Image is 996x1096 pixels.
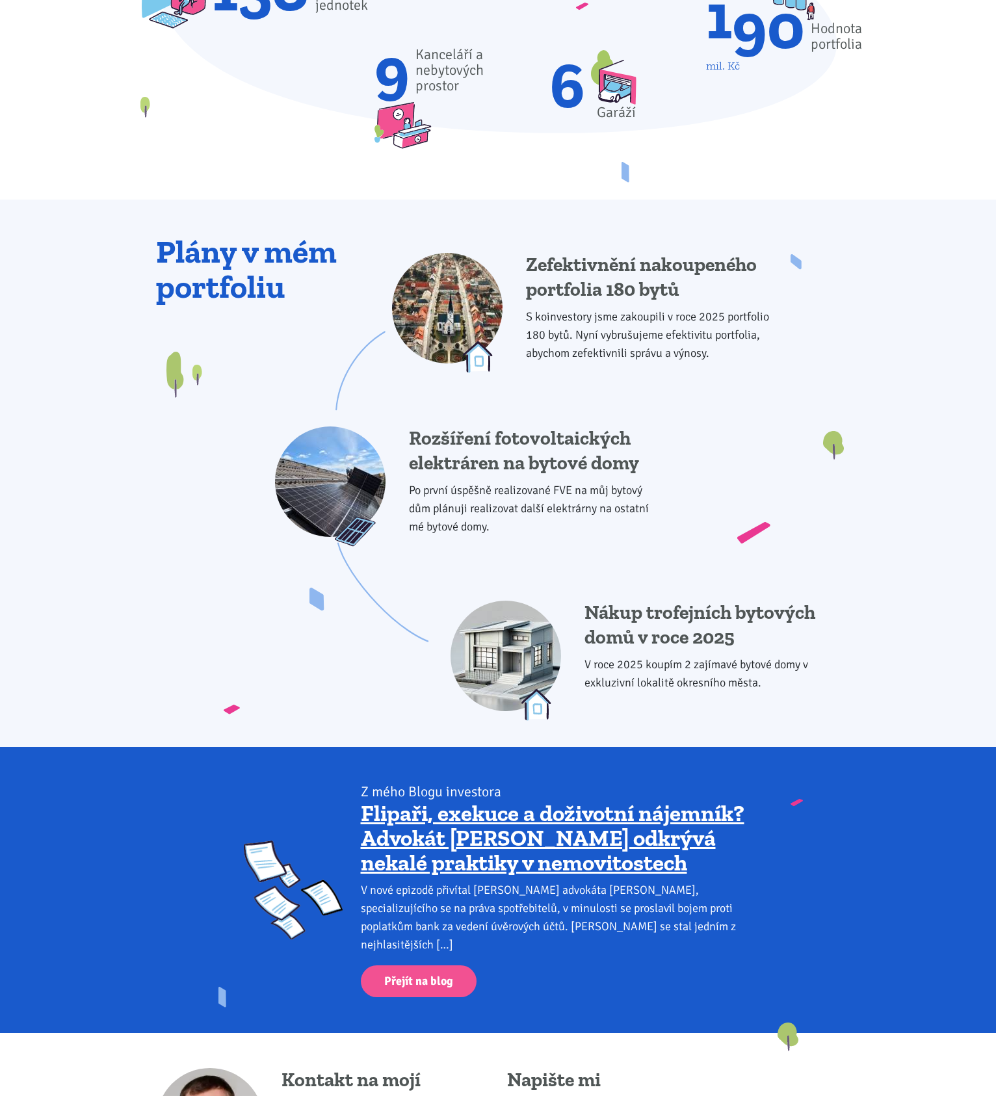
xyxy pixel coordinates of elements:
div: mil. Kč [706,61,745,70]
div: V nové epizodě přivítal [PERSON_NAME] advokáta [PERSON_NAME], specializujícího se na práva spotře... [361,881,753,954]
span: 9 [374,44,410,96]
div: Garáží [591,105,636,120]
h4: Napište mi [507,1068,782,1093]
h4: Rozšíření fotovoltaických elektráren na bytové domy [409,426,665,475]
a: Přejít na blog [361,965,477,997]
span: 6 [550,59,585,111]
h4: Nákup trofejních bytových domů v roce 2025 [584,601,841,649]
div: Z mého Blogu investora [361,783,753,801]
p: S koinvestory jsme zakoupili v roce 2025 portfolio 180 bytů. Nyní vybrušujeme efektivitu portfoli... [526,307,782,362]
p: V roce 2025 koupím 2 zajímavé bytové domy v exkluzivní lokalitě okresního města. [584,655,841,692]
p: Po první úspěšně realizované FVE na můj bytový dům plánuji realizovat další elektrárny na ostatní... [409,481,665,536]
h4: Zefektivnění nakoupeného portfolia 180 bytů [526,253,782,302]
span: Kanceláří a nebytových prostor [415,47,485,94]
a: Flipaři, exekuce a doživotní nájemník? Advokát [PERSON_NAME] odkrývá nekalé praktiky v nemovitostech [361,800,744,876]
div: Hodnota portfolia [811,21,862,52]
